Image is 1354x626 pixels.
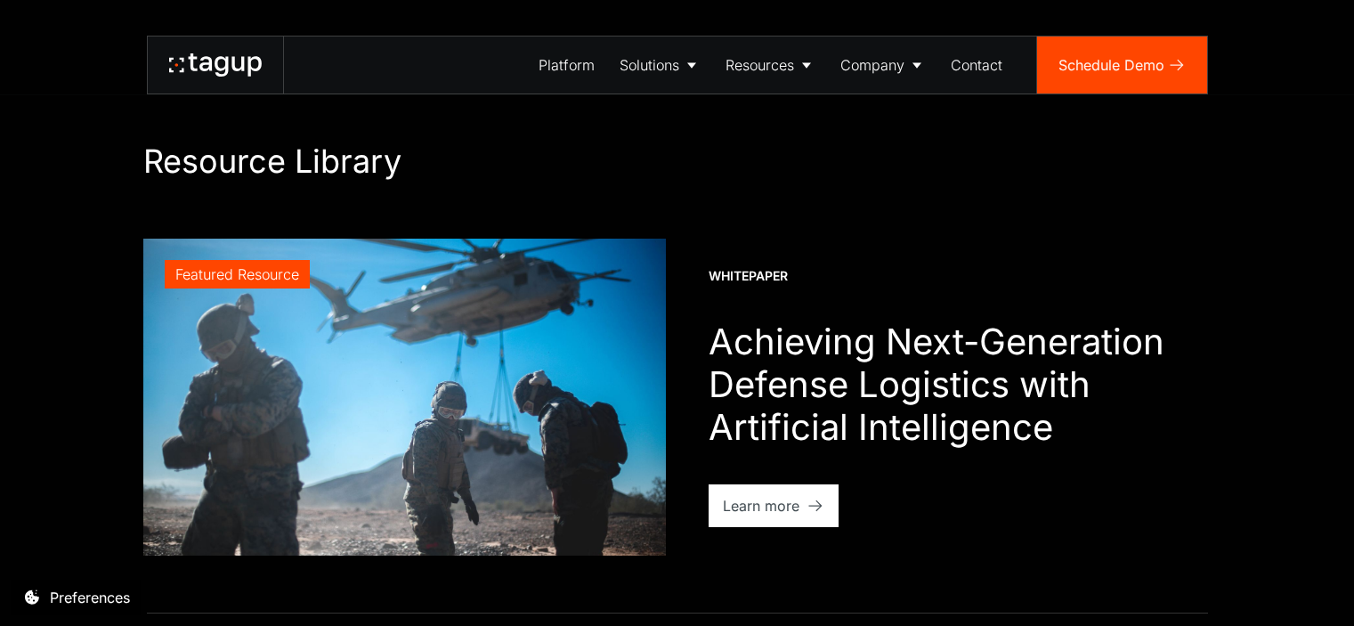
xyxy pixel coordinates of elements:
[828,37,938,93] a: Company
[951,54,1002,76] div: Contact
[723,495,799,516] div: Learn more
[709,267,788,285] div: Whitepaper
[143,142,1212,182] h1: Resource Library
[143,239,667,556] a: Featured Resource
[50,587,130,608] div: Preferences
[175,264,299,285] div: Featured Resource
[938,37,1015,93] a: Contact
[539,54,595,76] div: Platform
[713,37,828,93] a: Resources
[526,37,607,93] a: Platform
[726,54,794,76] div: Resources
[709,321,1211,449] h1: Achieving Next-Generation Defense Logistics with Artificial Intelligence
[840,54,904,76] div: Company
[1058,54,1164,76] div: Schedule Demo
[709,484,839,527] a: Learn more
[620,54,679,76] div: Solutions
[1037,37,1207,93] a: Schedule Demo
[607,37,713,93] a: Solutions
